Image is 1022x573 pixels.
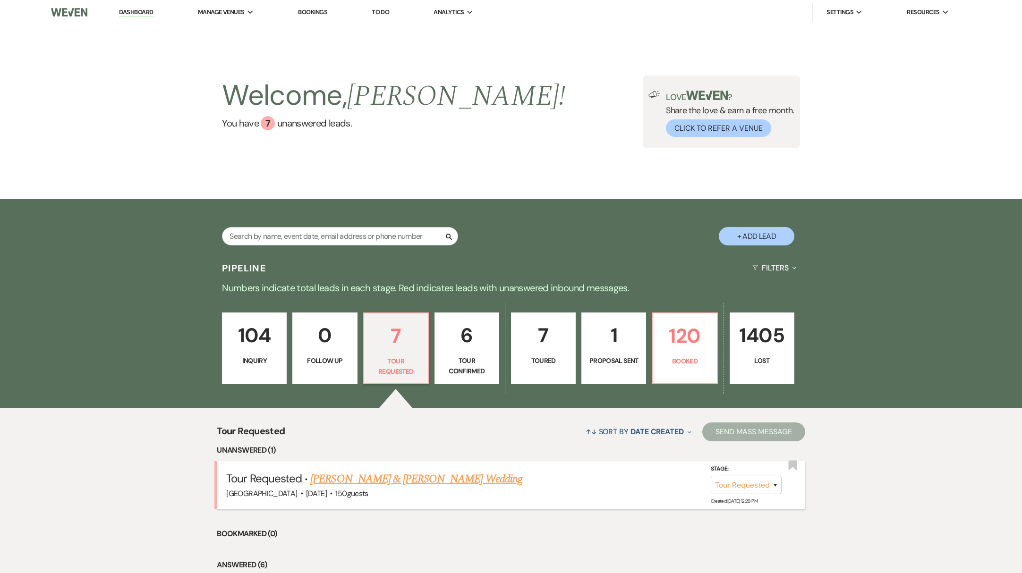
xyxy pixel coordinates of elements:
img: weven-logo-green.svg [686,91,728,100]
p: Booked [658,356,711,366]
a: 7Toured [511,312,576,384]
span: Tour Requested [226,471,302,486]
p: 104 [228,320,281,351]
a: 1405Lost [730,312,794,384]
span: ↑↓ [586,427,597,437]
button: Send Mass Message [702,422,805,441]
p: Lost [736,355,788,366]
a: 1Proposal Sent [581,312,646,384]
p: 1405 [736,320,788,351]
a: 104Inquiry [222,312,287,384]
li: Bookmarked (0) [217,528,805,540]
div: 7 [261,116,275,130]
h3: Pipeline [222,261,266,275]
button: Click to Refer a Venue [666,119,771,137]
a: To Do [372,8,389,16]
span: Tour Requested [217,424,285,444]
a: 120Booked [652,312,717,384]
span: [GEOGRAPHIC_DATA] [226,489,297,498]
p: Follow Up [298,355,351,366]
li: Unanswered (1) [217,444,805,456]
p: Numbers indicate total leads in each stage. Red indicates leads with unanswered inbound messages. [171,280,851,295]
input: Search by name, event date, email address or phone number [222,227,458,245]
a: 7Tour Requested [363,312,429,384]
span: Created: [DATE] 12:29 PM [711,498,758,504]
a: You have 7 unanswered leads. [222,116,565,130]
span: Manage Venues [198,8,245,17]
p: 1 [588,320,640,351]
p: Tour Confirmed [441,355,493,377]
label: Stage: [711,463,782,474]
span: Resources [907,8,939,17]
span: 150 guests [335,489,368,498]
a: [PERSON_NAME] & [PERSON_NAME] Wedding [310,471,522,488]
a: 6Tour Confirmed [434,312,499,384]
p: 6 [441,320,493,351]
button: + Add Lead [719,227,794,245]
p: 120 [658,320,711,352]
p: 0 [298,320,351,351]
p: Tour Requested [370,356,422,377]
button: Filters [749,255,800,280]
h2: Welcome, [222,76,565,116]
button: Sort By Date Created [582,419,695,444]
p: Toured [517,355,570,366]
img: Weven Logo [51,2,87,22]
p: Proposal Sent [588,355,640,366]
a: Dashboard [119,8,153,17]
img: loud-speaker-illustration.svg [648,91,660,98]
a: Bookings [298,8,327,16]
span: [DATE] [306,489,327,498]
div: Share the love & earn a free month. [660,91,794,137]
span: Settings [826,8,853,17]
li: Answered (6) [217,559,805,571]
p: Love ? [666,91,794,101]
p: Inquiry [228,355,281,366]
p: 7 [370,320,422,352]
span: Date Created [630,427,684,437]
p: 7 [517,320,570,351]
span: [PERSON_NAME] ! [347,75,565,118]
a: 0Follow Up [292,312,357,384]
span: Analytics [434,8,464,17]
